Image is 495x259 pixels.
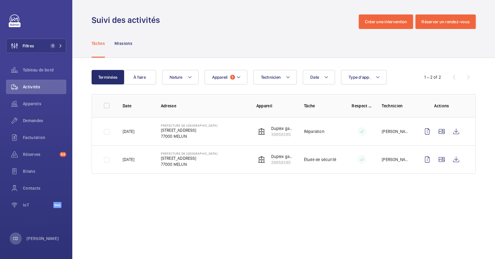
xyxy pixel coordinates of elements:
[352,103,372,109] p: Respect délai
[304,103,342,109] p: Tâche
[310,75,319,80] span: Date
[60,152,66,157] span: 64
[23,118,66,124] span: Demandes
[161,161,218,167] p: 77000 MELUN
[359,14,413,29] button: Créer une intervention
[23,202,53,208] span: IoT
[349,75,371,80] span: Type d'app.
[23,185,66,191] span: Contacts
[123,103,151,109] p: Date
[382,156,410,163] p: [PERSON_NAME]
[420,103,463,109] p: Actions
[53,202,61,208] span: Beta
[382,128,410,134] p: [PERSON_NAME]
[205,70,247,84] button: Appareil1
[50,43,55,48] span: 1
[6,39,66,53] button: Filtres1
[212,75,228,80] span: Appareil
[23,101,66,107] span: Appareils
[123,128,134,134] p: [DATE]
[23,151,57,157] span: Réserves
[23,43,34,49] span: Filtres
[261,75,281,80] span: Technicien
[341,70,387,84] button: Type d'app.
[415,14,476,29] button: Réserver un rendez-vous
[161,103,247,109] p: Adresse
[23,84,66,90] span: Activités
[256,103,294,109] p: Appareil
[27,235,59,242] p: [PERSON_NAME]
[23,168,66,174] span: Bilans
[303,70,335,84] button: Date
[161,124,218,127] p: Préfecture de [GEOGRAPHIC_DATA]
[258,156,265,163] img: elevator.svg
[253,70,297,84] button: Technicien
[23,134,66,141] span: Facturation
[271,125,294,131] p: Duplex gauche
[161,133,218,139] p: 77000 MELUN
[304,156,336,163] p: Étude de sécurité
[258,128,265,135] img: elevator.svg
[123,156,134,163] p: [DATE]
[170,75,183,80] span: Nature
[271,153,294,160] p: Duplex gauche
[92,70,124,84] button: Terminées
[161,127,218,133] p: [STREET_ADDRESS]
[13,235,18,242] p: CD
[161,152,218,155] p: Préfecture de [GEOGRAPHIC_DATA]
[162,70,199,84] button: Nature
[230,75,235,80] span: 1
[114,40,132,46] p: Missions
[92,14,164,26] h1: Suivi des activités
[304,128,324,134] p: Réparation
[382,103,410,109] p: Technicien
[161,155,218,161] p: [STREET_ADDRESS]
[92,40,105,46] p: Tâches
[124,70,156,84] button: À faire
[424,74,441,80] div: 1 – 2 of 2
[23,67,66,73] span: Tableau de bord
[271,160,294,166] p: 39859385
[271,131,294,137] p: 39859385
